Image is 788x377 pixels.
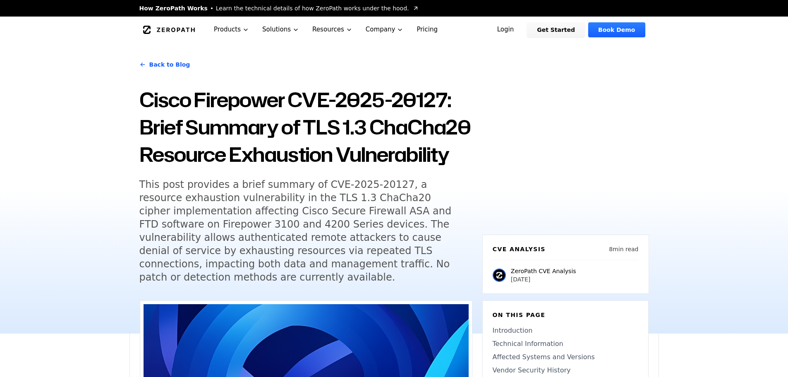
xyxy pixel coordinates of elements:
a: Technical Information [493,339,638,349]
span: How ZeroPath Works [139,4,208,12]
h5: This post provides a brief summary of CVE-2025-20127, a resource exhaustion vulnerability in the ... [139,178,457,284]
button: Products [207,17,256,43]
img: ZeroPath CVE Analysis [493,269,506,282]
a: How ZeroPath WorksLearn the technical details of how ZeroPath works under the hood. [139,4,419,12]
p: 8 min read [609,245,638,253]
a: Vendor Security History [493,365,638,375]
a: Pricing [410,17,444,43]
button: Company [359,17,410,43]
h6: On this page [493,311,638,319]
nav: Global [129,17,659,43]
p: [DATE] [511,275,576,283]
a: Affected Systems and Versions [493,352,638,362]
span: Learn the technical details of how ZeroPath works under the hood. [216,4,409,12]
p: ZeroPath CVE Analysis [511,267,576,275]
a: Introduction [493,326,638,336]
button: Solutions [256,17,306,43]
button: Resources [306,17,359,43]
h1: Cisco Firepower CVE-2025-20127: Brief Summary of TLS 1.3 ChaCha20 Resource Exhaustion Vulnerability [139,86,472,168]
a: Login [487,22,524,37]
a: Get Started [527,22,585,37]
h6: CVE Analysis [493,245,546,253]
a: Book Demo [588,22,645,37]
a: Back to Blog [139,53,190,76]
